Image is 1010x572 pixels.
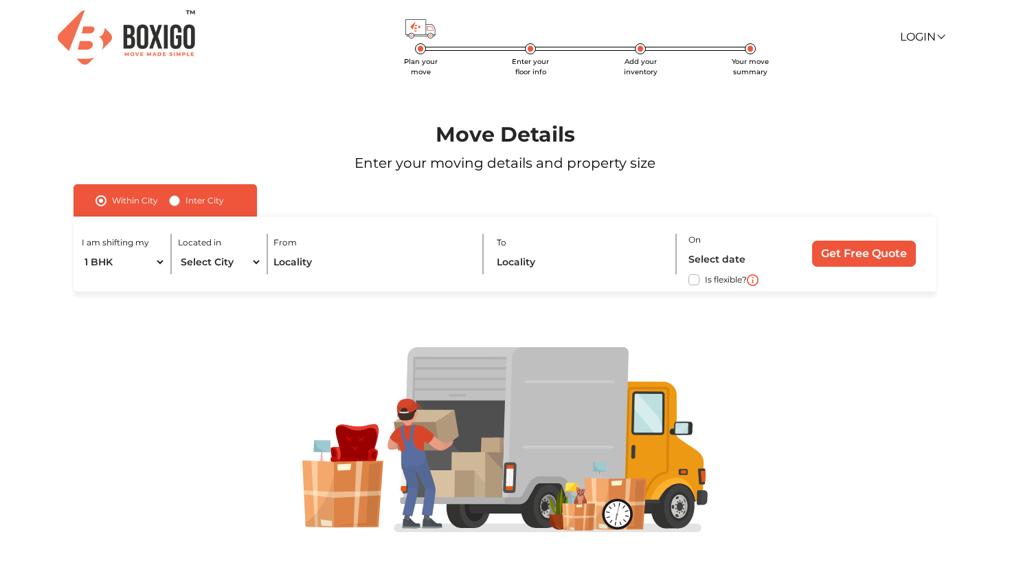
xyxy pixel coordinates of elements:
[82,236,149,249] label: I am shifting my
[512,57,549,76] span: Enter your floor info
[273,236,297,249] label: From
[688,234,701,246] label: On
[900,30,944,43] a: Login
[497,236,506,249] label: To
[732,57,769,76] span: Your move summary
[812,241,916,267] input: Get Free Quote
[186,192,224,209] label: Inter City
[404,57,438,76] span: Plan your move
[273,250,471,274] input: Locality
[624,57,658,76] span: Add your inventory
[497,250,666,274] input: Locality
[705,272,747,286] label: Is flexible?
[112,192,158,209] label: Within City
[41,122,969,147] h1: Move Details
[747,274,759,286] img: i
[58,10,195,65] img: Boxigo
[41,153,969,173] p: Enter your moving details and property size
[688,247,788,272] input: Select date
[178,236,221,249] label: Located in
